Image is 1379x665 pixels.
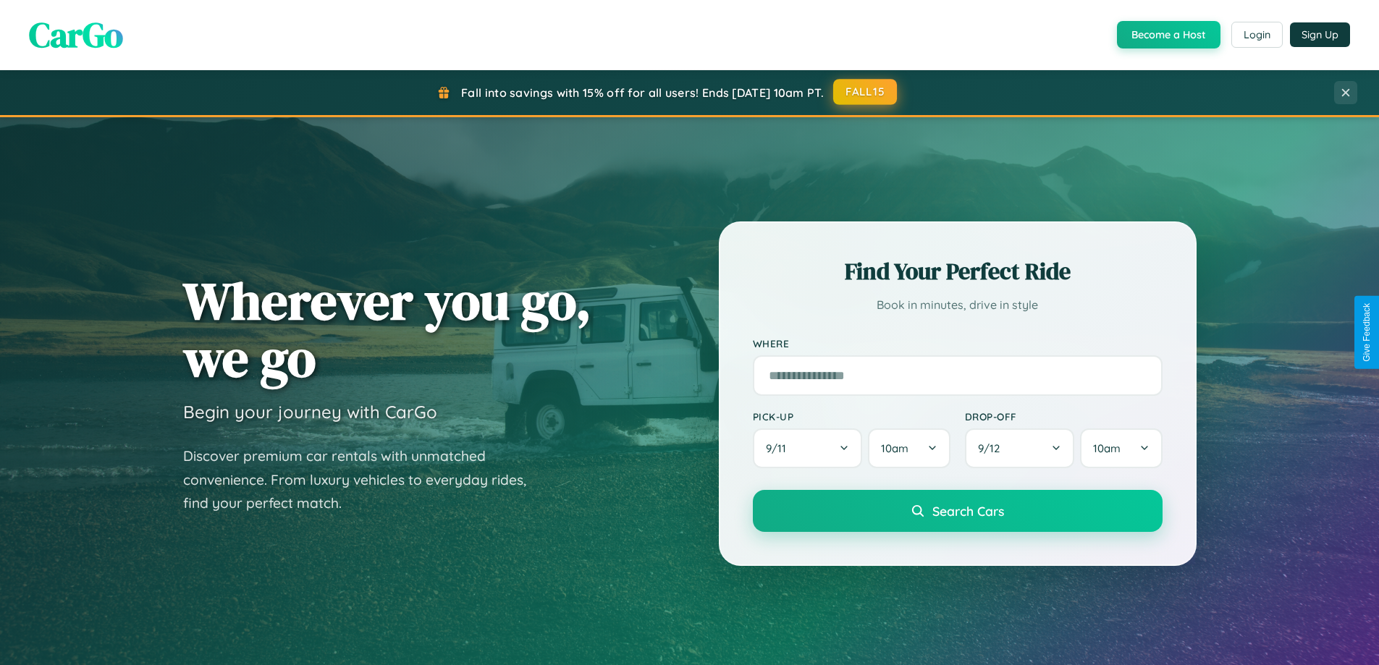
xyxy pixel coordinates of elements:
p: Book in minutes, drive in style [753,295,1163,315]
button: Login [1231,22,1283,48]
span: 10am [881,441,908,455]
span: Search Cars [932,503,1004,519]
label: Pick-up [753,410,950,423]
button: 10am [1080,428,1162,468]
span: 9 / 11 [766,441,793,455]
button: Sign Up [1290,22,1350,47]
h2: Find Your Perfect Ride [753,255,1163,287]
span: Fall into savings with 15% off for all users! Ends [DATE] 10am PT. [461,85,824,100]
button: Search Cars [753,490,1163,532]
button: 10am [868,428,950,468]
span: 9 / 12 [978,441,1007,455]
h3: Begin your journey with CarGo [183,401,437,423]
button: FALL15 [833,79,897,105]
div: Give Feedback [1362,303,1372,362]
button: 9/12 [965,428,1075,468]
label: Drop-off [965,410,1163,423]
span: 10am [1093,441,1121,455]
button: 9/11 [753,428,863,468]
button: Become a Host [1117,21,1220,48]
p: Discover premium car rentals with unmatched convenience. From luxury vehicles to everyday rides, ... [183,444,545,515]
label: Where [753,337,1163,350]
h1: Wherever you go, we go [183,272,591,386]
span: CarGo [29,11,123,59]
